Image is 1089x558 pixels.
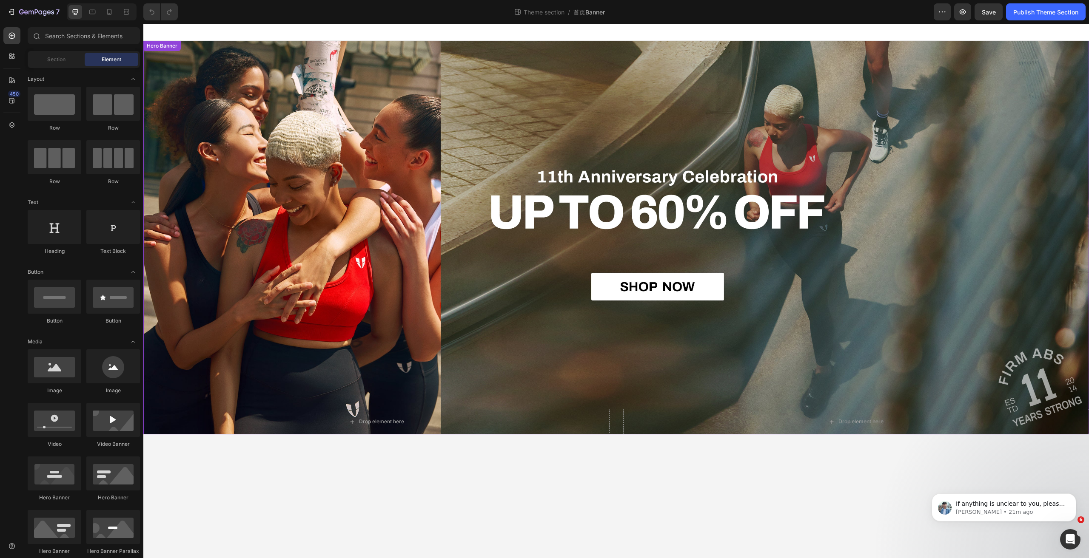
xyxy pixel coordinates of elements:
span: Toggle open [126,335,140,348]
div: Video [28,440,81,448]
span: 6 [1078,516,1084,523]
div: Hero Banner Parallax [86,547,140,555]
button: Publish Theme Section [1006,3,1086,20]
div: Image [86,387,140,394]
span: / [568,8,570,17]
iframe: Design area [143,24,1089,558]
span: Section [47,56,66,63]
span: Toggle open [126,72,140,86]
span: Save [982,8,996,16]
div: Hero Banner [28,494,81,501]
iframe: Intercom live chat [1060,529,1080,550]
span: Button [28,268,43,276]
button: Save [975,3,1003,20]
div: 450 [8,91,20,97]
span: Toggle open [126,195,140,209]
div: Publish Theme Section [1013,8,1078,17]
p: 7 [56,7,60,17]
div: Drop element here [216,394,261,401]
div: Row [28,178,81,185]
div: Hero Banner [86,494,140,501]
div: Hero Banner [2,18,36,26]
span: Text [28,198,38,206]
div: Hero Banner [28,547,81,555]
div: Row [86,124,140,132]
div: Heading [28,247,81,255]
div: Row [86,178,140,185]
div: Button [28,317,81,325]
button: 7 [3,3,63,20]
div: Image [28,387,81,394]
div: Drop element here [695,394,740,401]
span: 首页Banner [573,8,605,17]
span: Layout [28,75,44,83]
div: Video Banner [86,440,140,448]
span: Theme section [522,8,566,17]
div: Undo/Redo [143,3,178,20]
span: Media [28,338,43,346]
input: Search Sections & Elements [28,27,140,44]
span: Toggle open [126,265,140,279]
div: Button [86,317,140,325]
div: Row [28,124,81,132]
div: Text Block [86,247,140,255]
span: Element [102,56,121,63]
iframe: Intercom notifications message [919,476,1089,535]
